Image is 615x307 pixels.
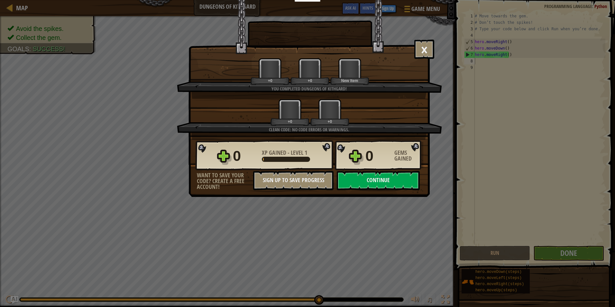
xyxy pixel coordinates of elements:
[394,150,423,162] div: Gems Gained
[365,146,390,166] div: 0
[262,149,288,157] span: XP Gained
[252,78,288,83] div: +0
[292,78,328,83] div: +0
[207,86,410,92] div: You completed Dungeons of Kithgard!
[337,171,420,190] button: Continue
[233,146,258,166] div: 0
[305,149,307,157] span: 1
[207,126,410,133] div: Clean code: no code errors or warnings.
[197,172,253,190] div: Want to save your code? Create a free account!
[289,149,305,157] span: Level
[312,119,348,124] div: +0
[262,150,307,156] div: -
[272,119,308,124] div: +0
[332,78,368,83] div: New Item
[414,40,434,59] button: ×
[253,171,334,190] button: Sign Up to Save Progress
